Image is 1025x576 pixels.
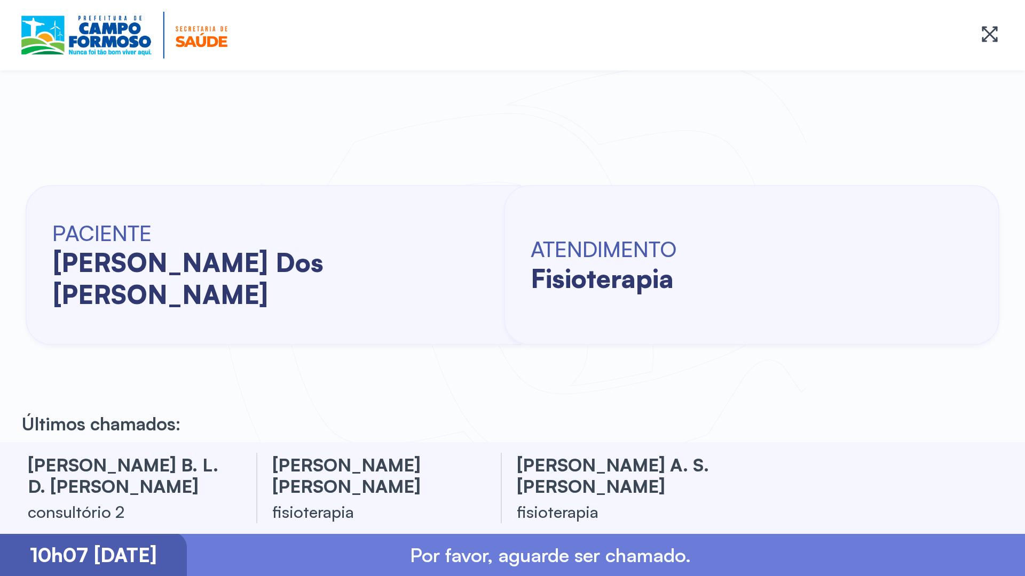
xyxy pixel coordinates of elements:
h3: [PERSON_NAME] a. s. [PERSON_NAME] [517,454,720,497]
h3: [PERSON_NAME] [PERSON_NAME] [272,454,475,497]
h2: fisioterapia [531,262,676,294]
h6: ATENDIMENTO [531,236,676,262]
p: Últimos chamados: [21,412,181,435]
div: fisioterapia [272,501,475,522]
h2: [PERSON_NAME] dos [PERSON_NAME] [52,246,503,310]
div: consultório 2 [28,501,231,522]
h6: PACIENTE [52,220,503,246]
div: fisioterapia [517,501,720,522]
img: Logotipo do estabelecimento [21,12,227,59]
h3: [PERSON_NAME] b. l. d. [PERSON_NAME] [28,454,231,497]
